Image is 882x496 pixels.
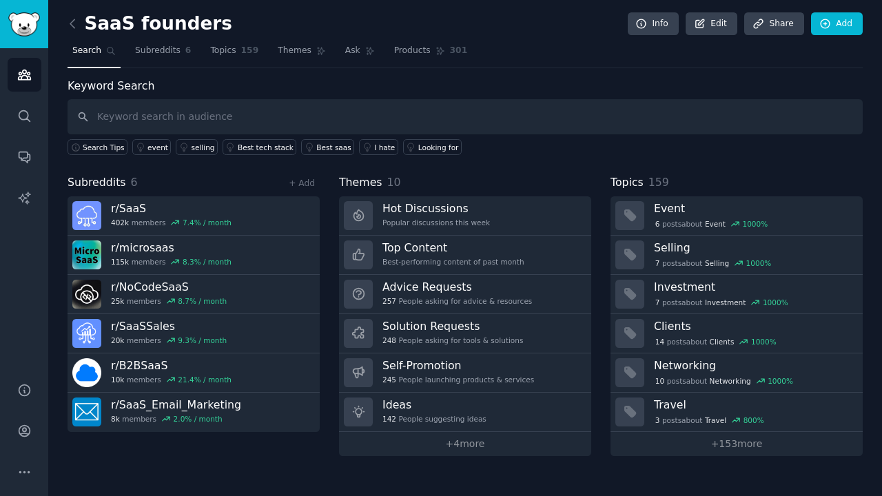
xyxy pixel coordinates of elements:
[654,218,769,230] div: post s about
[8,12,40,37] img: GummySearch logo
[178,296,227,306] div: 8.7 % / month
[382,397,486,412] h3: Ideas
[316,143,351,152] div: Best saas
[382,375,534,384] div: People launching products & services
[743,415,764,425] div: 800 %
[382,240,524,255] h3: Top Content
[111,397,241,412] h3: r/ SaaS_Email_Marketing
[111,296,227,306] div: members
[72,45,101,57] span: Search
[374,143,395,152] div: I hate
[686,12,737,36] a: Edit
[811,12,863,36] a: Add
[339,432,591,456] a: +4more
[72,397,101,426] img: SaaS_Email_Marketing
[611,236,863,275] a: Selling7postsaboutSelling1000%
[655,219,660,229] span: 6
[382,280,532,294] h3: Advice Requests
[72,319,101,348] img: SaaSSales
[655,337,664,347] span: 14
[83,143,125,152] span: Search Tips
[654,414,765,426] div: post s about
[111,201,232,216] h3: r/ SaaS
[746,258,772,268] div: 1000 %
[68,139,127,155] button: Search Tips
[72,280,101,309] img: NoCodeSaaS
[273,40,331,68] a: Themes
[178,375,232,384] div: 21.4 % / month
[111,280,227,294] h3: r/ NoCodeSaaS
[191,143,214,152] div: selling
[382,201,490,216] h3: Hot Discussions
[111,218,232,227] div: members
[111,414,241,424] div: members
[628,12,679,36] a: Info
[743,219,768,229] div: 1000 %
[111,358,232,373] h3: r/ B2BSaaS
[611,196,863,236] a: Event6postsaboutEvent1000%
[382,414,396,424] span: 142
[223,139,296,155] a: Best tech stack
[111,414,120,424] span: 8k
[387,176,401,189] span: 10
[382,319,523,333] h3: Solution Requests
[654,375,794,387] div: post s about
[68,40,121,68] a: Search
[654,397,853,412] h3: Travel
[654,280,853,294] h3: Investment
[176,139,218,155] a: selling
[68,314,320,353] a: r/SaaSSales20kmembers9.3% / month
[135,45,181,57] span: Subreddits
[611,314,863,353] a: Clients14postsaboutClients1000%
[382,218,490,227] div: Popular discussions this week
[147,143,168,152] div: event
[301,139,354,155] a: Best saas
[68,353,320,393] a: r/B2BSaaS10kmembers21.4% / month
[382,296,396,306] span: 257
[654,319,853,333] h3: Clients
[111,375,124,384] span: 10k
[178,335,227,345] div: 9.3 % / month
[655,298,660,307] span: 7
[68,13,232,35] h2: SaaS founders
[241,45,259,57] span: 159
[210,45,236,57] span: Topics
[68,393,320,432] a: r/SaaS_Email_Marketing8kmembers2.0% / month
[744,12,803,36] a: Share
[111,335,227,345] div: members
[68,99,863,134] input: Keyword search in audience
[710,376,751,386] span: Networking
[72,201,101,230] img: SaaS
[648,176,669,189] span: 159
[238,143,294,152] div: Best tech stack
[339,275,591,314] a: Advice Requests257People asking for advice & resources
[382,335,396,345] span: 248
[185,45,192,57] span: 6
[340,40,380,68] a: Ask
[174,414,223,424] div: 2.0 % / month
[183,257,232,267] div: 8.3 % / month
[345,45,360,57] span: Ask
[611,275,863,314] a: Investment7postsaboutInvestment1000%
[382,414,486,424] div: People suggesting ideas
[111,375,232,384] div: members
[339,236,591,275] a: Top ContentBest-performing content of past month
[339,196,591,236] a: Hot DiscussionsPopular discussions this week
[278,45,311,57] span: Themes
[751,337,777,347] div: 1000 %
[655,415,660,425] span: 3
[289,178,315,188] a: + Add
[768,376,793,386] div: 1000 %
[132,139,171,155] a: event
[705,258,729,268] span: Selling
[72,358,101,387] img: B2BSaaS
[339,353,591,393] a: Self-Promotion245People launching products & services
[68,275,320,314] a: r/NoCodeSaaS25kmembers8.7% / month
[382,358,534,373] h3: Self-Promotion
[705,298,746,307] span: Investment
[655,258,660,268] span: 7
[339,314,591,353] a: Solution Requests248People asking for tools & solutions
[403,139,462,155] a: Looking for
[68,174,126,192] span: Subreddits
[418,143,459,152] div: Looking for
